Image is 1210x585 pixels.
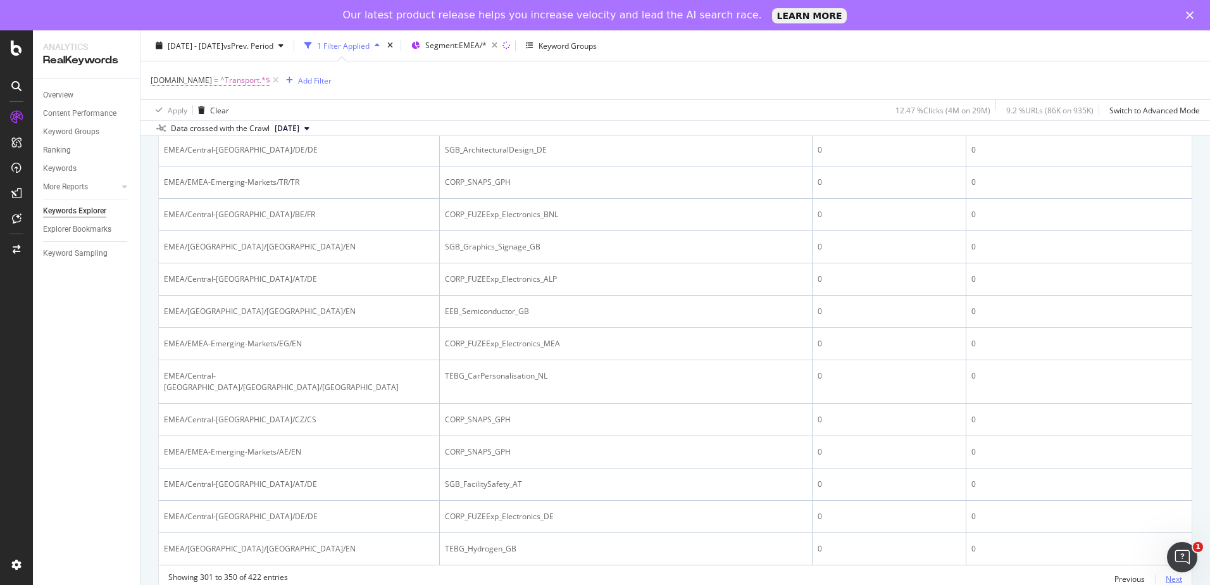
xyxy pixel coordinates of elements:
[281,73,332,88] button: Add Filter
[971,543,1187,555] div: 0
[1167,542,1197,572] iframe: Intercom live chat
[818,370,961,382] div: 0
[971,209,1187,220] div: 0
[43,89,131,102] a: Overview
[164,209,434,220] div: EMEA/Central-[GEOGRAPHIC_DATA]/BE/FR
[971,370,1187,382] div: 0
[445,274,807,285] div: CORP_FUZEExp_Electronics_ALP
[971,144,1187,156] div: 0
[818,446,961,458] div: 0
[445,446,807,458] div: CORP_SNAPS_GPH
[43,125,99,139] div: Keyword Groups
[895,104,990,115] div: 12.47 % Clicks ( 4M on 29M )
[818,479,961,490] div: 0
[971,338,1187,349] div: 0
[445,306,807,317] div: EEB_Semiconductor_GB
[406,35,502,56] button: Segment:EMEA/*
[818,338,961,349] div: 0
[214,75,218,85] span: =
[818,241,961,253] div: 0
[818,543,961,555] div: 0
[818,306,961,317] div: 0
[223,40,273,51] span: vs Prev. Period
[151,100,187,120] button: Apply
[43,204,106,218] div: Keywords Explorer
[43,180,88,194] div: More Reports
[151,35,289,56] button: [DATE] - [DATE]vsPrev. Period
[43,125,131,139] a: Keyword Groups
[445,370,807,382] div: TEBG_CarPersonalisation_NL
[971,414,1187,425] div: 0
[445,479,807,490] div: SGB_FacilitySafety_AT
[164,543,434,555] div: EMEA/[GEOGRAPHIC_DATA]/[GEOGRAPHIC_DATA]/EN
[164,306,434,317] div: EMEA/[GEOGRAPHIC_DATA]/[GEOGRAPHIC_DATA]/EN
[210,104,229,115] div: Clear
[43,223,131,236] a: Explorer Bookmarks
[445,144,807,156] div: SGB_ArchitecturalDesign_DE
[43,162,131,175] a: Keywords
[1114,574,1145,584] div: Previous
[971,274,1187,285] div: 0
[193,100,229,120] button: Clear
[43,144,71,157] div: Ranking
[164,511,434,522] div: EMEA/Central-[GEOGRAPHIC_DATA]/DE/DE
[43,144,131,157] a: Ranking
[43,180,118,194] a: More Reports
[343,9,762,22] div: Our latest product release helps you increase velocity and lead the AI search race.
[220,72,270,89] span: ^Transport.*$
[171,123,270,134] div: Data crossed with the Crawl
[445,209,807,220] div: CORP_FUZEExp_Electronics_BNL
[445,241,807,253] div: SGB_Graphics_Signage_GB
[971,446,1187,458] div: 0
[43,107,116,120] div: Content Performance
[521,35,602,56] button: Keyword Groups
[317,40,370,51] div: 1 Filter Applied
[270,121,315,136] button: [DATE]
[168,104,187,115] div: Apply
[164,446,434,458] div: EMEA/EMEA-Emerging-Markets/AE/EN
[818,144,961,156] div: 0
[164,274,434,285] div: EMEA/Central-[GEOGRAPHIC_DATA]/AT/DE
[818,414,961,425] div: 0
[818,511,961,522] div: 0
[445,177,807,188] div: CORP_SNAPS_GPH
[971,306,1187,317] div: 0
[971,511,1187,522] div: 0
[164,370,434,393] div: EMEA/Central-[GEOGRAPHIC_DATA]/[GEOGRAPHIC_DATA]/[GEOGRAPHIC_DATA]
[425,40,487,51] span: Segment: EMEA/*
[818,209,961,220] div: 0
[43,89,73,102] div: Overview
[164,177,434,188] div: EMEA/EMEA-Emerging-Markets/TR/TR
[818,274,961,285] div: 0
[971,177,1187,188] div: 0
[1166,574,1182,584] div: Next
[43,53,130,68] div: RealKeywords
[164,414,434,425] div: EMEA/Central-[GEOGRAPHIC_DATA]/CZ/CS
[164,479,434,490] div: EMEA/Central-[GEOGRAPHIC_DATA]/AT/DE
[164,144,434,156] div: EMEA/Central-[GEOGRAPHIC_DATA]/DE/DE
[43,247,108,260] div: Keyword Sampling
[445,414,807,425] div: CORP_SNAPS_GPH
[385,39,396,52] div: times
[43,204,131,218] a: Keywords Explorer
[539,40,597,51] div: Keyword Groups
[445,511,807,522] div: CORP_FUZEExp_Electronics_DE
[818,177,961,188] div: 0
[1186,11,1199,19] div: Close
[971,241,1187,253] div: 0
[1109,104,1200,115] div: Switch to Advanced Mode
[275,123,299,134] span: 2024 Jun. 30th
[1193,542,1203,552] span: 1
[43,247,131,260] a: Keyword Sampling
[43,41,130,53] div: Analytics
[299,35,385,56] button: 1 Filter Applied
[151,75,212,85] span: [DOMAIN_NAME]
[772,8,847,23] a: LEARN MORE
[43,107,131,120] a: Content Performance
[164,338,434,349] div: EMEA/EMEA-Emerging-Markets/EG/EN
[43,162,77,175] div: Keywords
[43,223,111,236] div: Explorer Bookmarks
[164,241,434,253] div: EMEA/[GEOGRAPHIC_DATA]/[GEOGRAPHIC_DATA]/EN
[445,338,807,349] div: CORP_FUZEExp_Electronics_MEA
[445,543,807,555] div: TEBG_Hydrogen_GB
